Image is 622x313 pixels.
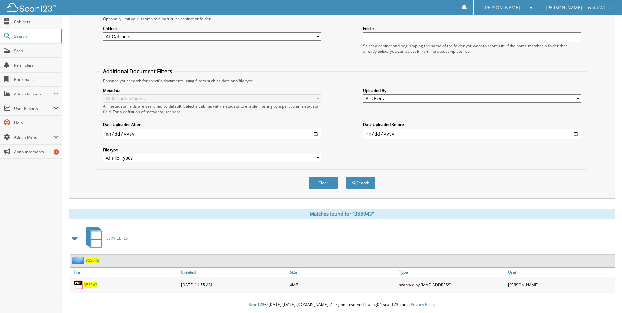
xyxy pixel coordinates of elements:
button: Clear [309,177,338,189]
span: Reminders [14,62,58,68]
div: scanned by [MAC_ADDRESS] [397,278,506,291]
span: [PERSON_NAME] [483,6,520,10]
span: SERVICE RO [106,235,128,241]
span: Announcements [14,149,58,155]
span: Help [14,120,58,126]
a: File [70,268,179,277]
span: User Reports [14,106,54,111]
a: Size [288,268,397,277]
div: Select a cabinet and begin typing the name of the folder you want to search in. If the name match... [363,43,581,54]
span: Search [14,33,57,39]
div: [DATE] 11:55 AM [179,278,288,291]
span: [PERSON_NAME] Toyota World [546,6,612,10]
button: Search [346,177,375,189]
div: [PERSON_NAME] [506,278,615,291]
label: Date Uploaded Before [363,122,581,127]
span: Cabinets [14,19,58,25]
div: © [DATE]-[DATE] [DOMAIN_NAME]. All rights reserved | appg04-scan123-com | [62,297,622,313]
div: All metadata fields are searched by default. Select a cabinet with metadata to enable filtering b... [103,103,321,115]
a: 355943 [84,282,97,288]
div: 1 [54,149,59,155]
label: Metadata [103,88,321,93]
iframe: Chat Widget [589,282,622,313]
div: Enhance your search for specific documents using filters such as date and file type. [100,78,584,84]
input: end [363,129,581,139]
span: Scan [14,48,58,53]
div: Optionally limit your search to a particular cabinet or folder [100,16,584,22]
label: Date Uploaded After [103,122,321,127]
legend: Additional Document Filters [100,68,175,75]
span: Bookmarks [14,77,58,82]
label: Uploaded By [363,88,581,93]
a: Privacy Policy [411,302,435,307]
div: Matches found for "355943" [69,209,615,219]
a: here [172,109,180,115]
img: folder2.png [72,256,86,264]
label: File type [103,147,321,153]
a: Created [179,268,288,277]
a: 355943 [86,258,99,263]
label: Cabinet [103,26,321,31]
img: PDF.png [74,280,84,290]
a: Type [397,268,506,277]
a: SERVICE RO [82,225,128,251]
span: Admin Menu [14,135,54,140]
span: Scan123 [249,302,264,307]
span: Admin Reports [14,91,54,97]
input: start [103,129,321,139]
img: scan123-logo-white.svg [7,3,56,12]
label: Folder [363,26,581,31]
div: 4MB [288,278,397,291]
a: User [506,268,615,277]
